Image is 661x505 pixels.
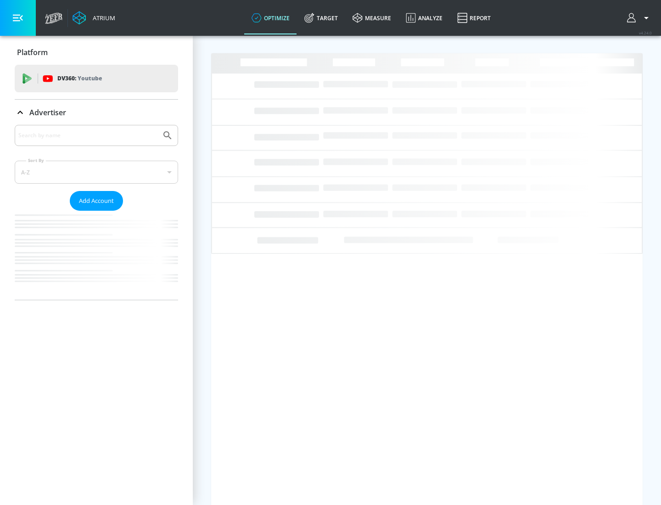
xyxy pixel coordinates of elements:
div: A-Z [15,161,178,184]
a: Atrium [73,11,115,25]
p: Platform [17,47,48,57]
div: Advertiser [15,125,178,300]
p: Youtube [78,73,102,83]
a: Analyze [398,1,450,34]
a: optimize [244,1,297,34]
p: Advertiser [29,107,66,118]
p: DV360: [57,73,102,84]
label: Sort By [26,157,46,163]
button: Add Account [70,191,123,211]
span: Add Account [79,196,114,206]
input: Search by name [18,129,157,141]
div: DV360: Youtube [15,65,178,92]
nav: list of Advertiser [15,211,178,300]
div: Atrium [89,14,115,22]
a: measure [345,1,398,34]
div: Platform [15,39,178,65]
a: Report [450,1,498,34]
span: v 4.24.0 [639,30,652,35]
div: Advertiser [15,100,178,125]
a: Target [297,1,345,34]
